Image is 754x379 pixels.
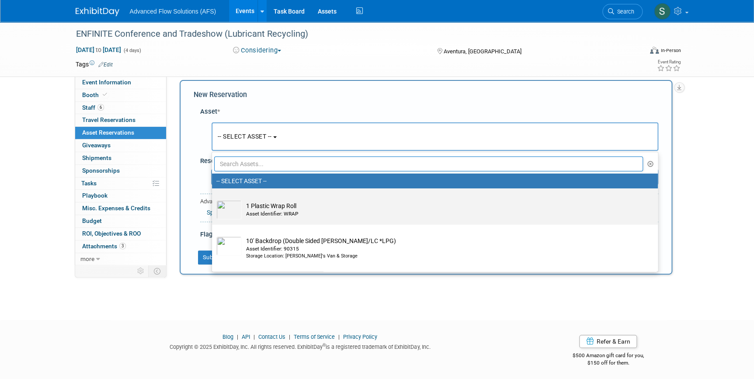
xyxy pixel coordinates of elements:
span: | [235,334,240,340]
span: Flag: [200,230,214,238]
a: Giveaways [75,139,166,152]
a: Search [602,4,643,19]
a: Misc. Expenses & Credits [75,202,166,215]
span: more [80,255,94,262]
div: $500 Amazon gift card for you, [538,346,679,366]
span: ROI, Objectives & ROO [82,230,141,237]
td: Personalize Event Tab Strip [133,265,149,277]
a: Budget [75,215,166,227]
td: 10' Backdrop (Double Sided [PERSON_NAME]/LC *LPG) [242,236,640,260]
span: Search [614,8,634,15]
span: 3 [119,243,126,249]
td: 1 Plastic Wrap Roll [242,200,640,219]
span: Attachments [82,243,126,250]
a: Specify Shipping Logistics Category [207,209,303,216]
span: -- SELECT ASSET -- [218,133,272,140]
div: Storage Location: [PERSON_NAME]'s Van & Storage [246,253,640,260]
span: to [94,46,103,53]
button: Submit [198,250,227,264]
a: Blog [222,334,233,340]
a: Tasks [75,177,166,190]
div: Event Format [591,45,681,59]
div: Copyright © 2025 ExhibitDay, Inc. All rights reserved. ExhibitDay is a registered trademark of Ex... [76,341,525,351]
img: Steve McAnally [654,3,671,20]
button: -- SELECT ASSET -- [212,122,658,151]
span: | [251,334,257,340]
a: API [242,334,250,340]
a: Booth [75,89,166,101]
span: | [336,334,342,340]
a: ROI, Objectives & ROO [75,228,166,240]
span: Booth [82,91,109,98]
a: Terms of Service [294,334,335,340]
sup: ® [323,343,326,348]
div: In-Person [660,47,681,54]
span: Tasks [81,180,97,187]
span: Budget [82,217,102,224]
span: Aventura, [GEOGRAPHIC_DATA] [444,48,521,55]
a: Playbook [75,190,166,202]
div: Asset Identifier: 90315 [246,245,640,253]
a: Shipments [75,152,166,164]
span: Giveaways [82,142,111,149]
div: Reservation Notes [200,156,658,166]
span: Travel Reservations [82,116,136,123]
span: Asset Reservations [82,129,134,136]
span: Shipments [82,154,111,161]
span: Playbook [82,192,108,199]
span: [DATE] [DATE] [76,46,122,54]
a: Travel Reservations [75,114,166,126]
a: Privacy Policy [343,334,377,340]
span: Event Information [82,79,131,86]
span: Misc. Expenses & Credits [82,205,150,212]
span: (4 days) [123,48,141,53]
div: Asset [200,107,658,116]
div: Event Rating [657,60,680,64]
span: Advanced Flow Solutions (AFS) [130,8,216,15]
a: Staff6 [75,102,166,114]
a: more [75,253,166,265]
input: Search Assets... [214,156,643,171]
div: ENFINITE Conference and Tradeshow (Lubricant Recycling) [73,26,629,42]
label: -- SELECT ASSET -- [216,175,649,187]
span: Sponsorships [82,167,120,174]
button: Considering [230,46,285,55]
td: Toggle Event Tabs [148,265,166,277]
i: Booth reservation complete [103,92,107,97]
span: | [287,334,292,340]
span: New Reservation [194,90,247,99]
img: ExhibitDay [76,7,119,16]
a: Event Information [75,76,166,89]
a: Sponsorships [75,165,166,177]
a: Edit [98,62,113,68]
span: Staff [82,104,104,111]
img: Format-Inperson.png [650,47,659,54]
a: Contact Us [258,334,285,340]
a: Attachments3 [75,240,166,253]
span: 6 [97,104,104,111]
div: Advanced Options [200,198,658,206]
div: $150 off for them. [538,359,679,367]
div: Asset Identifier: WRAP [246,210,640,218]
a: Refer & Earn [579,335,637,348]
td: Tags [76,60,113,69]
a: Asset Reservations [75,127,166,139]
